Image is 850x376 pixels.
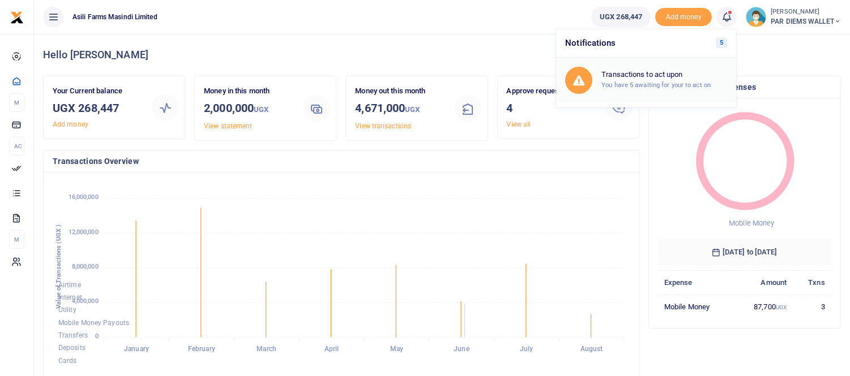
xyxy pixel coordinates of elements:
span: PAR DIEMS WALLET [771,16,841,27]
li: Wallet ballance [587,7,655,27]
li: M [9,93,24,112]
p: Money in this month [204,85,294,97]
td: 3 [793,295,831,319]
h4: Top Payments & Expenses [658,81,831,93]
tspan: 12,000,000 [69,228,99,236]
span: Mobile Money Payouts [58,319,129,327]
tspan: July [520,345,533,353]
img: logo-small [10,11,24,24]
span: Utility [58,306,76,314]
td: Mobile Money [658,295,734,319]
tspan: 0 [95,332,99,340]
span: Add money [655,8,712,27]
tspan: 16,000,000 [69,194,99,201]
h6: Transactions to act upon [601,70,727,79]
span: Asili Farms Masindi Limited [68,12,162,22]
h3: 4,671,000 [355,100,445,118]
p: Your Current balance [53,85,143,97]
tspan: 8,000,000 [72,263,99,270]
text: Value of Transactions (UGX ) [55,224,62,309]
li: Toup your wallet [655,8,712,27]
h4: Transactions Overview [53,155,630,167]
a: View transactions [355,122,411,130]
tspan: March [257,345,276,353]
th: Txns [793,271,831,295]
small: UGX [254,105,268,114]
h3: UGX 268,447 [53,100,143,116]
span: Deposits [58,344,86,352]
tspan: August [580,345,603,353]
a: View all [507,120,531,128]
tspan: February [188,345,215,353]
h3: 4 [507,100,597,116]
tspan: April [324,345,339,353]
th: Expense [658,271,734,295]
small: UGX [776,304,787,310]
th: Amount [734,271,793,295]
span: Cards [58,357,77,365]
a: profile-user [PERSON_NAME] PAR DIEMS WALLET [746,7,841,27]
p: Money out this month [355,85,445,97]
li: M [9,230,24,249]
h6: Notifications [556,29,736,58]
a: Transactions to act upon You have 5 awaiting for your to act on [556,58,736,103]
h6: [DATE] to [DATE] [658,239,831,266]
h4: Hello [PERSON_NAME] [43,49,841,61]
tspan: 4,000,000 [72,298,99,305]
li: Ac [9,137,24,155]
tspan: June [454,345,469,353]
img: profile-user [746,7,766,27]
tspan: May [390,345,403,353]
span: Airtime [58,281,81,289]
td: 87,700 [734,295,793,319]
small: UGX [405,105,420,114]
span: UGX 268,447 [600,11,642,23]
tspan: January [124,345,149,353]
p: Approve requests [507,85,597,97]
a: View statement [204,122,252,130]
span: Internet [58,293,82,301]
a: Add money [53,120,88,128]
small: You have 5 awaiting for your to act on [601,81,711,89]
span: Transfers [58,331,88,339]
a: logo-small logo-large logo-large [10,12,24,21]
a: UGX 268,447 [591,7,651,27]
span: Mobile Money [729,219,774,227]
span: 5 [716,38,728,48]
a: Add money [655,12,712,20]
small: [PERSON_NAME] [771,7,841,17]
h3: 2,000,000 [204,100,294,118]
